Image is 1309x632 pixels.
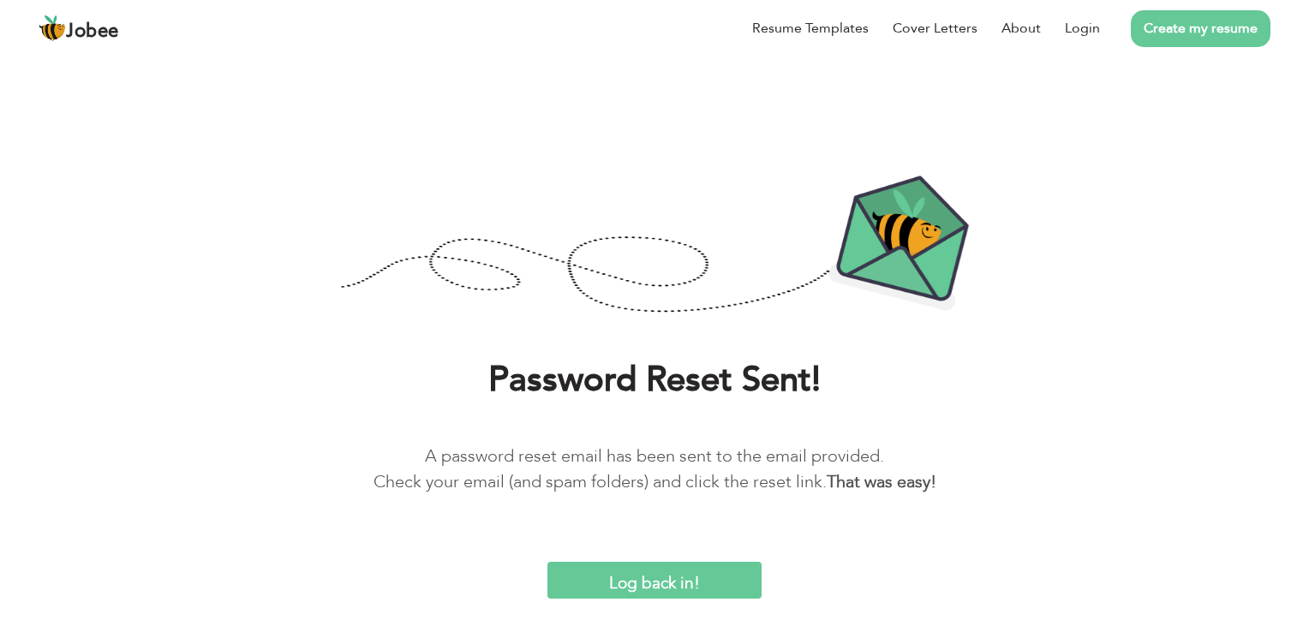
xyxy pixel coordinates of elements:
[893,18,977,39] a: Cover Letters
[340,175,969,317] img: Password-Reset-Confirmation.png
[39,15,66,42] img: jobee.io
[1131,10,1270,47] a: Create my resume
[26,444,1283,495] p: A password reset email has been sent to the email provided. Check your email (and spam folders) a...
[1001,18,1041,39] a: About
[752,18,869,39] a: Resume Templates
[39,15,119,42] a: Jobee
[827,470,936,493] b: That was easy!
[66,22,119,41] span: Jobee
[26,358,1283,402] h1: Password Reset Sent!
[1065,18,1100,39] a: Login
[547,562,762,599] input: Log back in!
